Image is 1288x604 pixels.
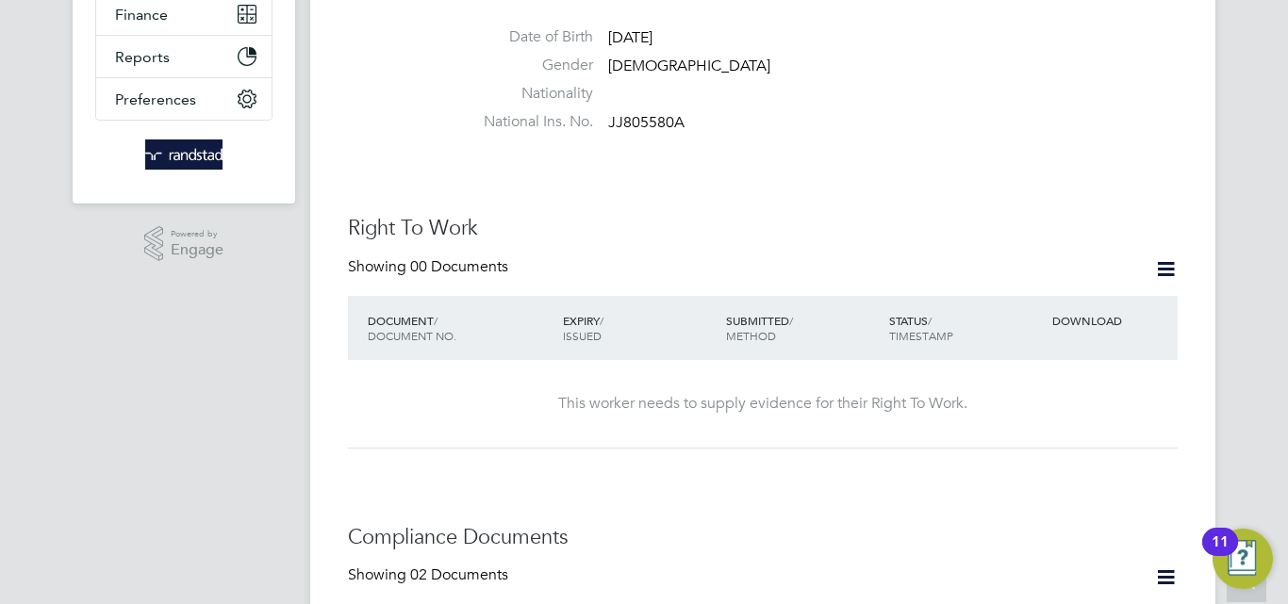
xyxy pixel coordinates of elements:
[368,328,456,343] span: DOCUMENT NO.
[608,28,652,47] span: [DATE]
[1212,542,1229,566] div: 11
[96,36,272,77] button: Reports
[410,565,508,584] span: 02 Documents
[726,328,776,343] span: METHOD
[558,303,721,352] div: EXPIRY
[96,78,272,120] button: Preferences
[410,257,508,276] span: 00 Documents
[348,524,1178,551] h3: Compliance Documents
[461,84,593,104] label: Nationality
[563,328,602,343] span: ISSUED
[115,90,196,108] span: Preferences
[721,303,884,352] div: SUBMITTED
[789,313,793,328] span: /
[928,313,932,328] span: /
[144,226,224,262] a: Powered byEngage
[115,48,170,66] span: Reports
[171,226,223,242] span: Powered by
[600,313,603,328] span: /
[461,27,593,47] label: Date of Birth
[434,313,438,328] span: /
[461,112,593,132] label: National Ins. No.
[1213,529,1273,589] button: Open Resource Center, 11 new notifications
[348,215,1178,242] h3: Right To Work
[95,139,272,170] a: Go to home page
[884,303,1048,352] div: STATUS
[367,394,1159,414] div: This worker needs to supply evidence for their Right To Work.
[145,139,223,170] img: randstad-logo-retina.png
[348,565,512,585] div: Showing
[348,257,512,277] div: Showing
[363,303,558,352] div: DOCUMENT
[1048,303,1178,337] div: DOWNLOAD
[461,56,593,75] label: Gender
[115,6,168,24] span: Finance
[608,113,685,132] span: JJ805580A
[171,242,223,258] span: Engage
[608,57,770,75] span: [DEMOGRAPHIC_DATA]
[889,328,953,343] span: TIMESTAMP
